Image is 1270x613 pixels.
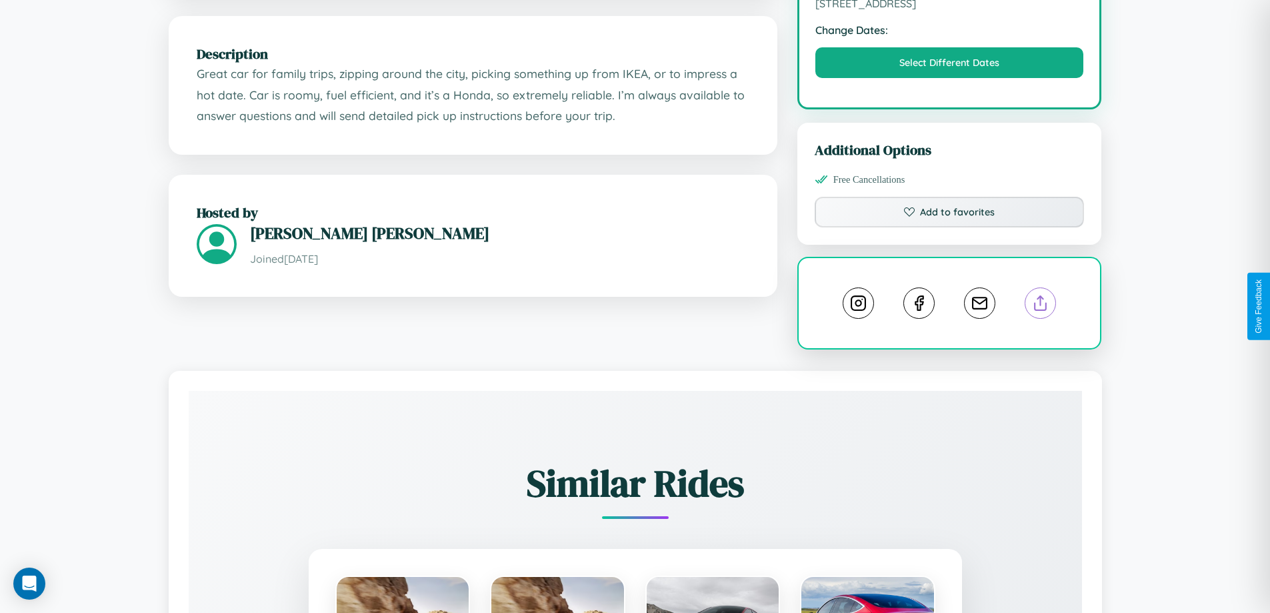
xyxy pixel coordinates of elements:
[833,174,905,185] span: Free Cancellations
[815,197,1085,227] button: Add to favorites
[815,140,1085,159] h3: Additional Options
[815,23,1084,37] strong: Change Dates:
[13,568,45,600] div: Open Intercom Messenger
[815,47,1084,78] button: Select Different Dates
[197,44,749,63] h2: Description
[250,249,749,269] p: Joined [DATE]
[197,63,749,127] p: Great car for family trips, zipping around the city, picking something up from IKEA, or to impres...
[250,222,749,244] h3: [PERSON_NAME] [PERSON_NAME]
[197,203,749,222] h2: Hosted by
[235,458,1035,509] h2: Similar Rides
[1254,279,1263,334] div: Give Feedback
